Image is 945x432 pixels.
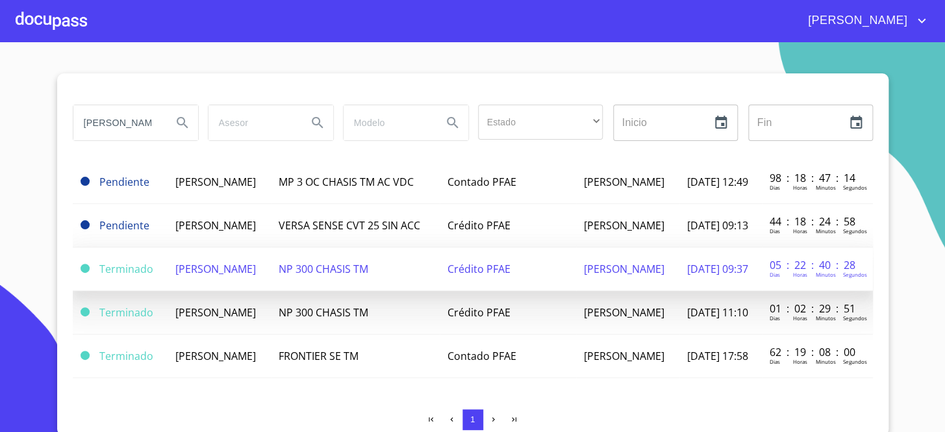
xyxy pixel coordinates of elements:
p: Dias [770,227,780,235]
span: [PERSON_NAME] [584,349,664,363]
p: Horas [793,358,807,365]
p: Dias [770,314,780,322]
span: Terminado [81,351,90,360]
span: [PERSON_NAME] [175,349,256,363]
button: Search [437,107,468,138]
span: [PERSON_NAME] [175,175,256,189]
span: [PERSON_NAME] [175,218,256,233]
span: [PERSON_NAME] [584,262,664,276]
span: Contado PFAE [447,175,516,189]
span: Pendiente [99,218,149,233]
span: Crédito PFAE [447,262,510,276]
p: Segundos [843,314,867,322]
p: Minutos [816,271,836,278]
span: [PERSON_NAME] [798,10,914,31]
p: Segundos [843,271,867,278]
p: Dias [770,358,780,365]
span: NP 300 CHASIS TM [279,262,368,276]
span: [DATE] 11:10 [687,305,748,320]
p: Segundos [843,184,867,191]
span: 1 [470,414,475,424]
span: VERSA SENSE CVT 25 SIN ACC [279,218,420,233]
p: Minutos [816,227,836,235]
span: [PERSON_NAME] [175,305,256,320]
p: Minutos [816,184,836,191]
span: Terminado [81,264,90,273]
button: 1 [462,409,483,430]
span: FRONTIER SE TM [279,349,359,363]
span: [PERSON_NAME] [584,305,664,320]
p: Segundos [843,227,867,235]
span: [DATE] 12:49 [687,175,748,189]
p: Horas [793,184,807,191]
input: search [73,105,162,140]
input: search [208,105,297,140]
p: 05 : 22 : 40 : 28 [770,258,857,272]
span: Terminado [81,307,90,316]
p: 98 : 18 : 47 : 14 [770,171,857,185]
span: [PERSON_NAME] [584,218,664,233]
input: search [344,105,432,140]
p: Horas [793,227,807,235]
button: Search [302,107,333,138]
div: ​ [478,105,603,140]
span: Pendiente [99,175,149,189]
p: Horas [793,271,807,278]
p: 62 : 19 : 08 : 00 [770,345,857,359]
span: Contado PFAE [447,349,516,363]
p: Minutos [816,314,836,322]
span: MP 3 OC CHASIS TM AC VDC [279,175,414,189]
p: Dias [770,184,780,191]
p: 44 : 18 : 24 : 58 [770,214,857,229]
span: Pendiente [81,177,90,186]
button: account of current user [798,10,929,31]
span: [DATE] 09:37 [687,262,748,276]
p: Minutos [816,358,836,365]
p: Dias [770,271,780,278]
span: [PERSON_NAME] [175,262,256,276]
span: Terminado [99,349,153,363]
span: Pendiente [81,220,90,229]
button: Search [167,107,198,138]
span: Crédito PFAE [447,305,510,320]
span: Terminado [99,305,153,320]
p: 01 : 02 : 29 : 51 [770,301,857,316]
span: Terminado [99,262,153,276]
span: [PERSON_NAME] [584,175,664,189]
span: [DATE] 17:58 [687,349,748,363]
p: Horas [793,314,807,322]
span: Crédito PFAE [447,218,510,233]
p: Segundos [843,358,867,365]
span: [DATE] 09:13 [687,218,748,233]
span: NP 300 CHASIS TM [279,305,368,320]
